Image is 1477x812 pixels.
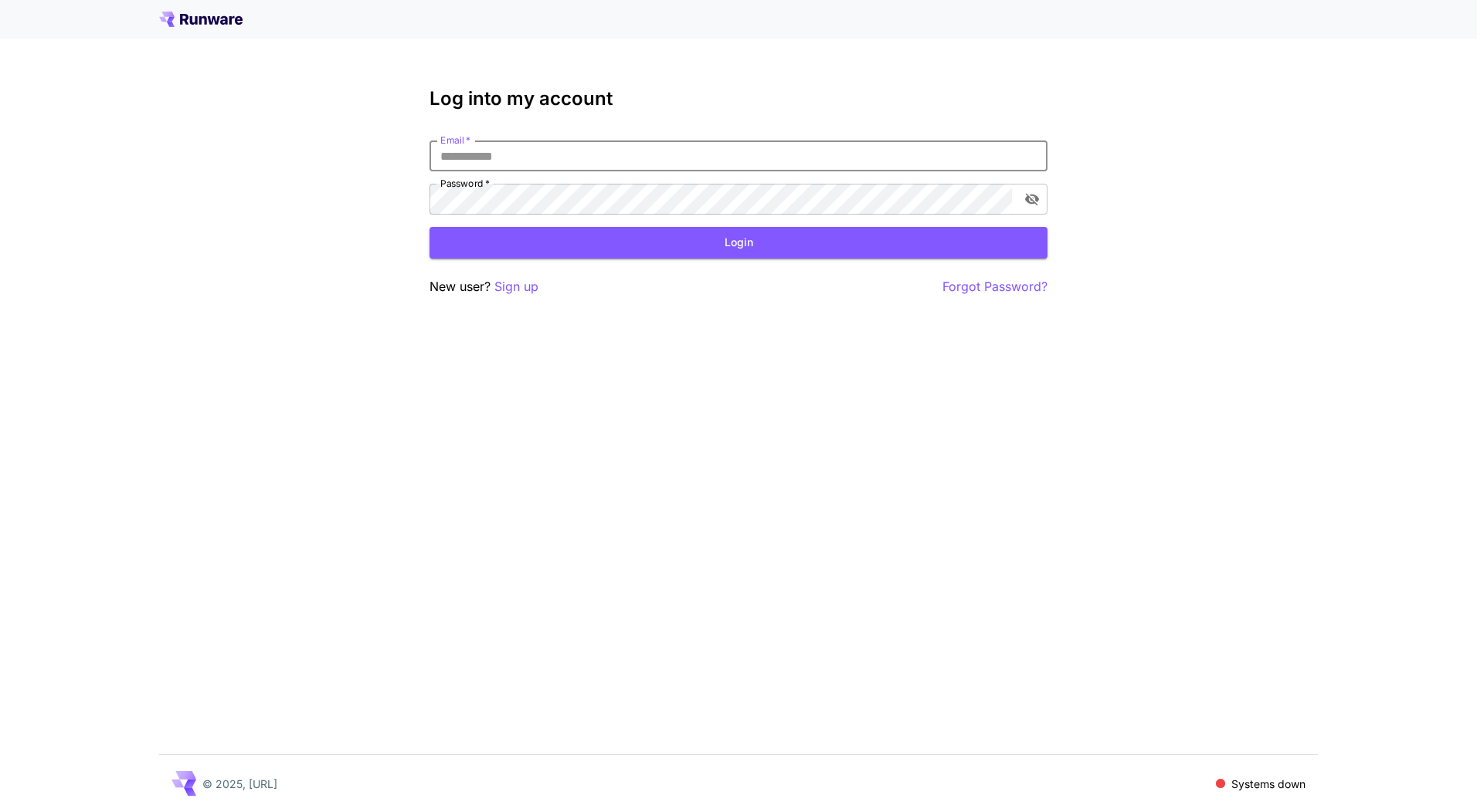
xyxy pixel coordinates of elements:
[430,277,538,296] p: New user?
[1018,185,1046,213] button: toggle password visibility
[942,277,1047,296] button: Forgot Password?
[440,134,470,147] label: Email
[1231,776,1306,792] p: Systems down
[430,227,1047,259] button: Login
[202,776,277,792] p: © 2025, [URL]
[440,177,490,190] label: Password
[494,277,538,296] button: Sign up
[430,88,1047,110] h3: Log into my account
